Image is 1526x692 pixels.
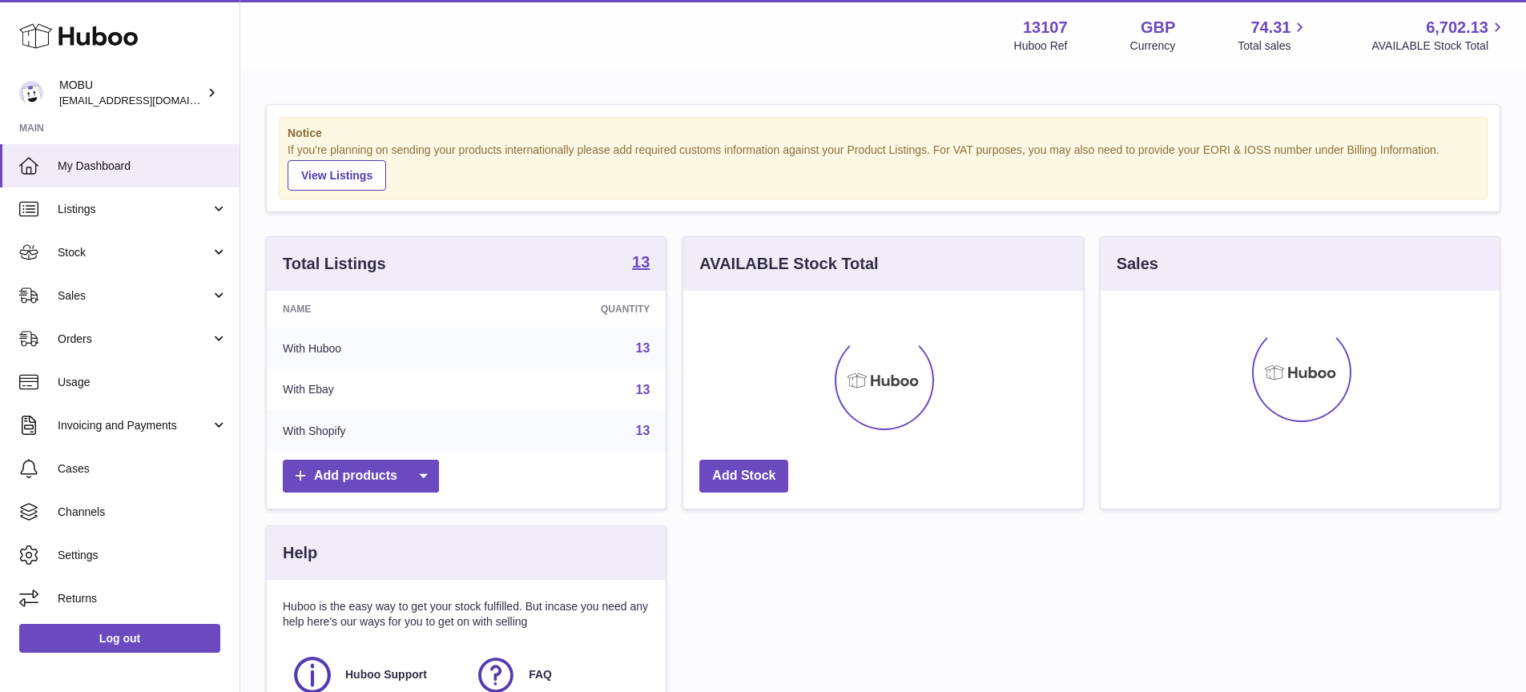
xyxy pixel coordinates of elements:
[283,460,439,493] a: Add products
[267,369,482,411] td: With Ebay
[636,341,650,355] a: 13
[1426,17,1488,38] span: 6,702.13
[283,599,650,630] p: Huboo is the easy way to get your stock fulfilled. But incase you need any help here's our ways f...
[288,160,386,191] a: View Listings
[1023,17,1068,38] strong: 13107
[58,159,227,174] span: My Dashboard
[1014,38,1068,54] div: Huboo Ref
[58,591,227,606] span: Returns
[59,78,203,108] div: MOBU
[58,288,211,304] span: Sales
[58,332,211,347] span: Orders
[288,143,1479,191] div: If you're planning on sending your products internationally please add required customs informati...
[632,254,650,273] a: 13
[1371,17,1507,54] a: 6,702.13 AVAILABLE Stock Total
[58,375,227,390] span: Usage
[19,624,220,653] a: Log out
[1371,38,1507,54] span: AVAILABLE Stock Total
[58,202,211,217] span: Listings
[58,245,211,260] span: Stock
[58,505,227,520] span: Channels
[1238,38,1309,54] span: Total sales
[59,94,236,107] span: [EMAIL_ADDRESS][DOMAIN_NAME]
[529,667,552,682] span: FAQ
[699,460,788,493] a: Add Stock
[699,253,878,275] h3: AVAILABLE Stock Total
[58,461,227,477] span: Cases
[19,81,43,105] img: mo@mobu.co.uk
[345,667,427,682] span: Huboo Support
[267,291,482,328] th: Name
[636,424,650,437] a: 13
[283,253,386,275] h3: Total Listings
[58,418,211,433] span: Invoicing and Payments
[58,548,227,563] span: Settings
[1117,253,1158,275] h3: Sales
[482,291,666,328] th: Quantity
[1250,17,1290,38] span: 74.31
[1130,38,1176,54] div: Currency
[1238,17,1309,54] a: 74.31 Total sales
[267,410,482,452] td: With Shopify
[632,254,650,270] strong: 13
[636,383,650,396] a: 13
[1141,17,1175,38] strong: GBP
[283,542,317,564] h3: Help
[267,328,482,369] td: With Huboo
[288,126,1479,141] strong: Notice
